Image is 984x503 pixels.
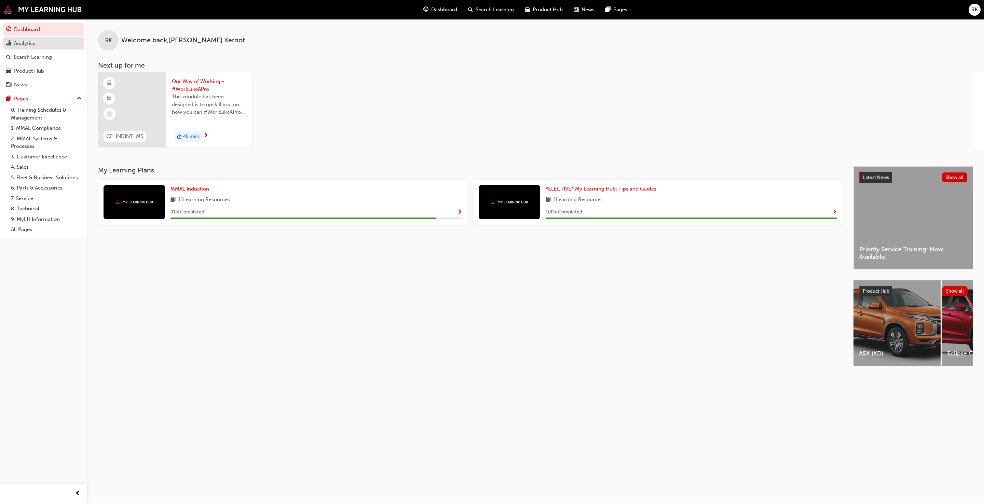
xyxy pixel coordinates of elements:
[105,37,112,44] span: RK
[832,209,837,215] span: Show Progress
[170,186,209,192] span: MMAL Induction
[14,95,28,103] div: Pages
[98,166,843,174] h3: My Learning Plans
[8,134,84,152] a: 2. MMAL Systems & Processes
[468,5,473,14] span: search-icon
[177,132,182,141] span: duration-icon
[859,172,967,183] a: Latest NewsShow all
[525,5,530,14] span: car-icon
[107,111,113,117] span: learningRecordVerb_NONE-icon
[3,51,84,64] a: Search Learning
[832,208,837,216] button: Show Progress
[546,186,656,192] span: *ELECTIVE* My Learning Hub: Tips and Guides
[859,286,968,297] a: Product HubShow all
[3,22,84,93] button: DashboardAnalyticsSearch LearningProduct HubNews
[3,5,82,14] img: mmal
[170,208,204,216] span: 91 % Completed
[178,196,230,204] span: 11 Learning Resources
[533,6,563,14] span: Product Hub
[971,6,978,14] span: RK
[519,3,568,17] a: car-iconProduct Hub
[546,208,582,216] span: 100 % Completed
[14,53,52,61] div: Search Learning
[8,162,84,172] a: 4. Sales
[463,3,519,17] a: search-iconSearch Learning
[969,4,981,16] button: RK
[8,214,84,225] a: 9. MyLH Information
[107,79,112,88] span: learningResourceType_ELEARNING-icon
[6,27,11,33] span: guage-icon
[3,79,84,91] a: News
[14,67,44,75] div: Product Hub
[476,6,514,14] span: Search Learning
[115,200,153,205] img: mmal
[3,93,84,105] button: Pages
[3,37,84,50] a: Analytics
[457,208,462,216] button: Show Progress
[582,6,594,14] span: News
[863,288,889,294] span: Product Hub
[574,5,579,14] span: news-icon
[75,489,80,498] span: prev-icon
[8,193,84,204] a: 7. Service
[853,280,941,366] a: ASX (XD)
[77,94,82,103] span: up-icon
[8,105,84,123] a: 0. Training Schedules & Management
[14,81,27,89] div: News
[8,204,84,214] a: 8. Technical
[853,166,973,269] a: Latest NewsShow allPriority Service Training: Now Available!
[3,65,84,78] a: Product Hub
[170,196,176,204] span: book-icon
[418,3,463,17] a: guage-iconDashboard
[8,152,84,162] a: 3. Customer Excellence
[568,3,600,17] a: news-iconNews
[605,5,611,14] span: pages-icon
[170,185,212,193] a: MMAL Induction
[106,132,143,140] span: CF_INDINT_M5
[87,61,984,69] h3: Next up for me
[172,93,246,116] span: This module has been designed is to upskill you on how you can #WorkLikeAPro at Mitsubishi Motors...
[457,209,462,215] span: Show Progress
[863,174,889,180] span: Latest News
[859,350,935,358] span: ASX (XD)
[14,40,35,47] div: Analytics
[431,6,457,14] span: Dashboard
[6,54,11,60] span: search-icon
[3,23,84,36] a: Dashboard
[203,133,208,139] span: next-icon
[6,96,11,102] span: pages-icon
[613,6,627,14] span: Pages
[6,82,11,88] span: news-icon
[6,41,11,47] span: chart-icon
[546,196,551,204] span: book-icon
[172,78,246,93] span: Our Way of Working - #WorkLikeAPro
[942,172,968,182] button: Show all
[121,37,245,44] span: Welcome back , [PERSON_NAME] Kernot
[491,200,528,205] img: mmal
[8,183,84,193] a: 6. Parts & Accessories
[8,224,84,235] a: All Pages
[942,286,968,296] button: Show all
[183,133,200,141] span: 45 mins
[8,172,84,183] a: 5. Fleet & Business Solutions
[8,123,84,134] a: 1. MMAL Compliance
[423,5,428,14] span: guage-icon
[859,246,967,261] span: Priority Service Training: Now Available!
[600,3,633,17] a: pages-iconPages
[553,196,603,204] span: 1 Learning Resources
[107,94,112,103] span: booktick-icon
[6,68,11,74] span: car-icon
[546,185,659,193] a: *ELECTIVE* My Learning Hub: Tips and Guides
[98,72,252,147] a: CF_INDINT_M5Our Way of Working - #WorkLikeAProThis module has been designed is to upskill you on ...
